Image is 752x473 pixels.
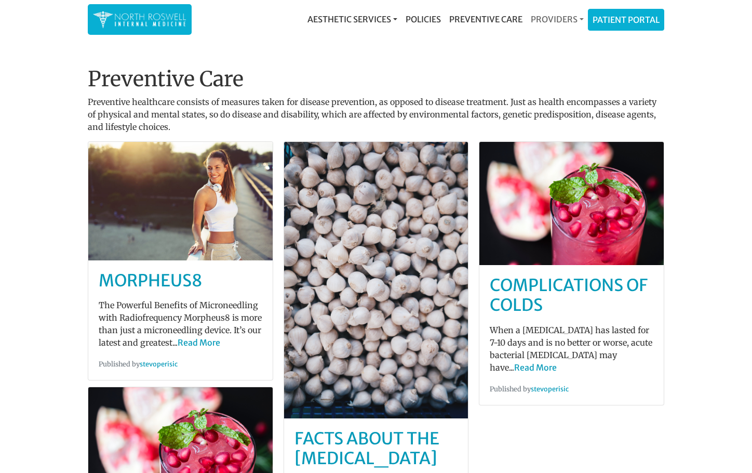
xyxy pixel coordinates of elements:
img: post-default-5.jpg [479,142,664,265]
a: Read More [178,337,220,348]
p: Preventive healthcare consists of measures taken for disease prevention, as opposed to disease tr... [88,96,664,133]
a: Preventive Care [445,9,527,30]
p: When a [MEDICAL_DATA] has lasted for 7-10 days and is no better or worse, acute bacterial [MEDICA... [490,324,653,374]
a: Patient Portal [588,9,664,30]
a: Facts About The [MEDICAL_DATA] [294,428,439,469]
a: MORPHEUS8 [99,270,203,291]
a: Aesthetic Services [303,9,401,30]
a: Read More [514,362,557,373]
p: The Powerful Benefits of Microneedling with Radiofrequency Morpheus8 is more than just a micronee... [99,299,262,349]
img: North Roswell Internal Medicine [93,9,186,30]
small: Published by [490,385,569,393]
img: post-default-0.jpg [284,142,468,418]
a: stevoperisic [531,385,569,393]
a: Policies [401,9,445,30]
a: Complications of Colds [490,275,648,316]
a: stevoperisic [140,360,178,368]
a: Providers [527,9,588,30]
h1: Preventive Care [88,67,664,91]
small: Published by [99,360,178,368]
